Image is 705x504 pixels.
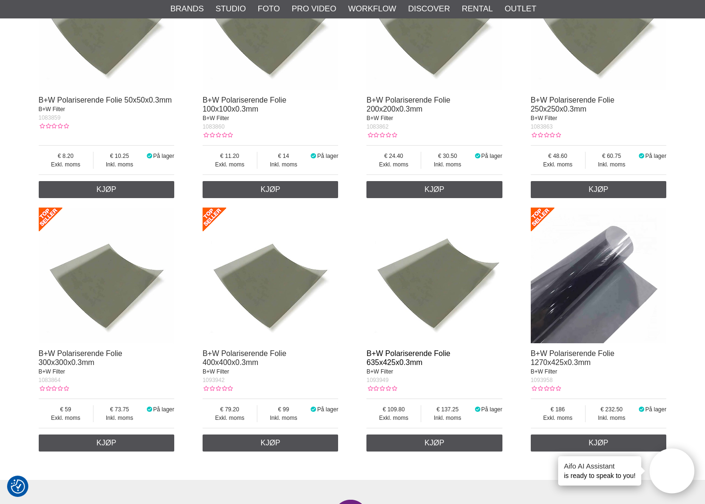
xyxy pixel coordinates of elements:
span: 1083862 [366,123,389,130]
a: B+W Polariserende Folie 400x400x0.3mm [203,349,286,366]
span: Exkl. moms [531,160,585,169]
a: Kjøp [203,434,339,452]
span: 109.80 [366,405,421,414]
span: 99 [257,405,310,414]
a: Brands [170,3,204,15]
span: Inkl. moms [257,414,310,422]
a: Pro Video [292,3,336,15]
span: 60.75 [586,152,638,160]
span: 73.75 [93,405,146,414]
span: På lager [481,153,502,159]
a: B+W Polariserende Folie 200x200x0.3mm [366,96,450,113]
a: Rental [462,3,493,15]
span: B+W Filter [203,115,229,122]
a: Kjøp [203,181,339,198]
span: 8.20 [39,152,93,160]
span: 1083859 [39,114,61,121]
span: På lager [153,153,174,159]
span: Exkl. moms [39,414,93,422]
img: B+W Polariserende Folie 300x300x0.3mm [39,208,175,344]
span: Inkl. moms [421,160,474,169]
span: 1083863 [531,123,553,130]
div: Kundevurdering: 0 [39,122,69,130]
i: På lager [638,153,646,159]
a: Kjøp [531,181,667,198]
div: Kundevurdering: 0 [39,384,69,393]
a: Kjøp [366,434,502,452]
span: 79.20 [203,405,257,414]
img: Revisit consent button [11,479,25,494]
img: B+W Polariserende Folie 400x400x0.3mm [203,208,339,344]
i: På lager [310,153,317,159]
a: Discover [408,3,450,15]
span: 11.20 [203,152,257,160]
span: B+W Filter [39,106,65,113]
span: 1083860 [203,123,225,130]
div: Kundevurdering: 0 [531,384,561,393]
div: is ready to speak to you! [558,456,641,486]
span: På lager [317,153,339,159]
span: 186 [531,405,585,414]
a: Foto [258,3,280,15]
span: B+W Filter [366,368,393,375]
span: 30.50 [421,152,474,160]
span: B+W Filter [203,368,229,375]
span: På lager [481,406,502,413]
span: 1093958 [531,377,553,383]
a: Kjøp [39,181,175,198]
a: B+W Polariserende Folie 635x425x0.3mm [366,349,450,366]
span: Exkl. moms [366,414,421,422]
span: B+W Filter [39,368,65,375]
span: 24.40 [366,152,421,160]
span: 14 [257,152,310,160]
span: Exkl. moms [366,160,421,169]
span: B+W Filter [531,115,557,122]
span: Inkl. moms [586,414,638,422]
a: B+W Polariserende Folie 250x250x0.3mm [531,96,614,113]
span: 232.50 [586,405,638,414]
i: På lager [638,406,646,413]
i: På lager [310,406,317,413]
span: 1093949 [366,377,389,383]
span: Inkl. moms [93,160,146,169]
span: På lager [645,153,666,159]
span: 48.60 [531,152,585,160]
span: Exkl. moms [203,414,257,422]
span: På lager [153,406,174,413]
a: Studio [216,3,246,15]
span: Exkl. moms [203,160,257,169]
span: B+W Filter [366,115,393,122]
i: På lager [474,406,481,413]
span: På lager [645,406,666,413]
span: 1093942 [203,377,225,383]
a: Kjøp [366,181,502,198]
div: Kundevurdering: 0 [203,384,233,393]
div: Kundevurdering: 0 [366,384,397,393]
img: B+W Polariserende Folie 635x425x0.3mm [366,208,502,344]
a: Workflow [348,3,396,15]
span: Inkl. moms [421,414,474,422]
a: B+W Polariserende Folie 100x100x0.3mm [203,96,286,113]
span: 59 [39,405,93,414]
a: Outlet [505,3,536,15]
button: Samtykkepreferanser [11,478,25,495]
img: B+W Polariserende Folie 1270x425x0.3mm [531,208,667,344]
span: 10.25 [93,152,146,160]
i: På lager [146,406,153,413]
span: Inkl. moms [586,160,638,169]
span: På lager [317,406,339,413]
span: B+W Filter [531,368,557,375]
span: Exkl. moms [39,160,93,169]
a: Kjøp [531,434,667,452]
div: Kundevurdering: 0 [531,131,561,139]
a: B+W Polariserende Folie 50x50x0.3mm [39,96,172,104]
i: På lager [146,153,153,159]
a: B+W Polariserende Folie 1270x425x0.3mm [531,349,614,366]
span: 1083864 [39,377,61,383]
div: Kundevurdering: 0 [203,131,233,139]
span: 137.25 [421,405,474,414]
a: Kjøp [39,434,175,452]
div: Kundevurdering: 0 [366,131,397,139]
span: Exkl. moms [531,414,585,422]
span: Inkl. moms [93,414,146,422]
